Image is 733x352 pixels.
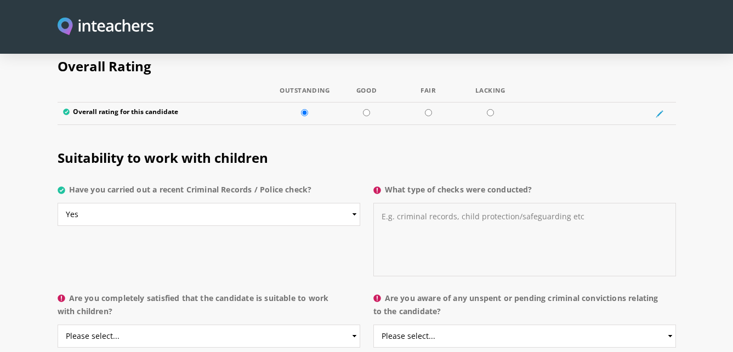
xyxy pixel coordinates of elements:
a: Visit this site's homepage [58,18,154,37]
label: Are you aware of any unspent or pending criminal convictions relating to the candidate? [373,292,676,325]
img: Inteachers [58,18,154,37]
th: Outstanding [274,87,336,103]
label: Have you carried out a recent Criminal Records / Police check? [58,183,360,203]
span: Suitability to work with children [58,149,268,167]
label: What type of checks were conducted? [373,183,676,203]
span: Overall Rating [58,57,151,75]
label: Overall rating for this candidate [63,108,269,119]
label: Are you completely satisfied that the candidate is suitable to work with children? [58,292,360,325]
th: Lacking [459,87,521,103]
th: Good [336,87,397,103]
th: Fair [397,87,459,103]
